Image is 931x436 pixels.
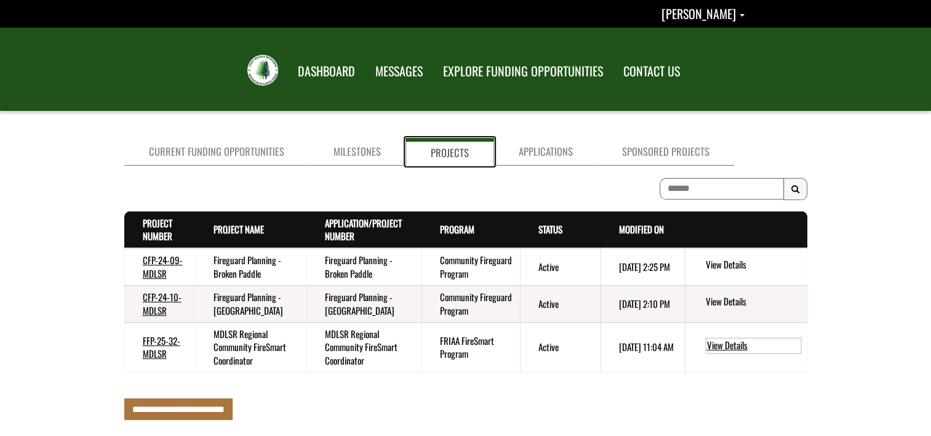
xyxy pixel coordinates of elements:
[601,286,685,323] td: 8/11/2025 2:10 PM
[660,178,784,200] input: To search on partial text, use the asterisk (*) wildcard character.
[213,222,263,236] a: Project Name
[143,334,180,360] a: FFP-25-32-MDLSR
[124,248,195,285] td: CFP-24-09-MDLSR
[124,323,195,373] td: FFP-25-32-MDLSR
[538,222,562,236] a: Status
[597,138,734,166] a: Sponsored Projects
[124,138,309,166] a: Current Funding Opportunities
[247,55,278,86] img: FRIAA Submissions Portal
[143,253,183,280] a: CFP-24-09-MDLSR
[287,52,689,87] nav: Main Navigation
[520,248,601,285] td: Active
[685,286,807,323] td: action menu
[685,248,807,285] td: action menu
[619,260,670,273] time: [DATE] 2:25 PM
[406,138,494,166] a: Projects
[434,56,612,87] a: EXPLORE FUNDING OPPORTUNITIES
[619,222,664,236] a: Modified On
[705,258,802,273] a: View details
[661,4,745,23] a: Caroline Wagenaar
[194,286,306,323] td: Fireguard Planning - Marten Beach
[422,248,520,285] td: Community Fireguard Program
[614,56,689,87] a: CONTACT US
[194,248,306,285] td: Fireguard Planning - Broken Paddle
[124,286,195,323] td: CFP-24-10-MDLSR
[306,286,422,323] td: Fireguard Planning - Marten Beach
[601,248,685,285] td: 8/11/2025 2:25 PM
[143,216,172,243] a: Project Number
[705,337,802,353] a: View details
[685,211,807,248] th: Actions
[289,56,364,87] a: DASHBOARD
[366,56,432,87] a: MESSAGES
[422,323,520,373] td: FRIAA FireSmart Program
[601,323,685,373] td: 8/20/2025 11:04 AM
[440,222,474,236] a: Program
[422,286,520,323] td: Community Fireguard Program
[309,138,406,166] a: Milestones
[520,286,601,323] td: Active
[306,248,422,285] td: Fireguard Planning - Broken Paddle
[685,323,807,373] td: action menu
[143,290,182,317] a: CFP-24-10-MDLSR
[306,323,422,373] td: MDLSR Regional Community FireSmart Coordinator
[619,340,674,353] time: [DATE] 11:04 AM
[520,323,601,373] td: Active
[783,178,807,200] button: Search Results
[705,295,802,310] a: View details
[619,297,670,310] time: [DATE] 2:10 PM
[661,4,735,23] span: [PERSON_NAME]
[194,323,306,373] td: MDLSR Regional Community FireSmart Coordinator
[325,216,402,243] a: Application/Project Number
[494,138,597,166] a: Applications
